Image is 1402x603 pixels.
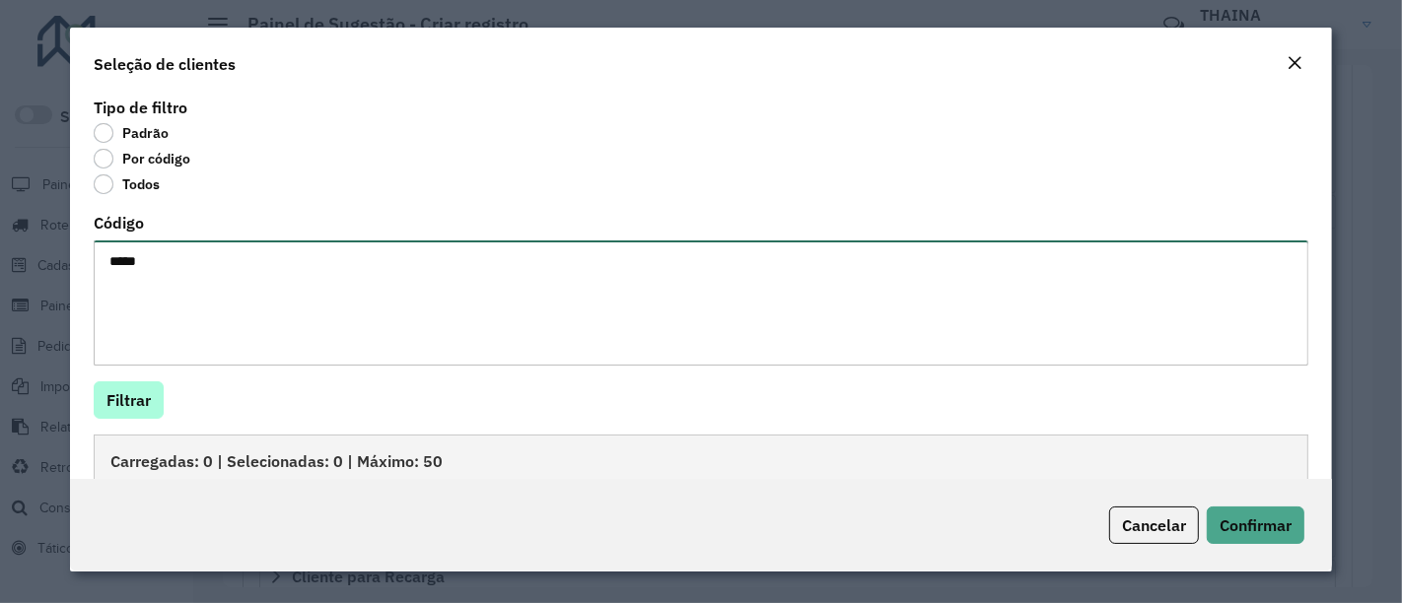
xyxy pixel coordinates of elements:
label: Todos [94,174,160,194]
button: Cancelar [1109,506,1199,544]
div: Carregadas: 0 | Selecionadas: 0 | Máximo: 50 [94,435,1308,486]
button: Confirmar [1207,506,1304,544]
button: Close [1281,51,1308,77]
span: Cancelar [1122,515,1186,535]
label: Padrão [94,123,169,143]
label: Por código [94,149,190,168]
em: Fechar [1287,55,1302,71]
span: Confirmar [1220,515,1292,535]
label: Código [94,211,144,234]
label: Tipo de filtro [94,96,187,119]
button: Filtrar [94,381,164,419]
h4: Seleção de clientes [94,52,236,76]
